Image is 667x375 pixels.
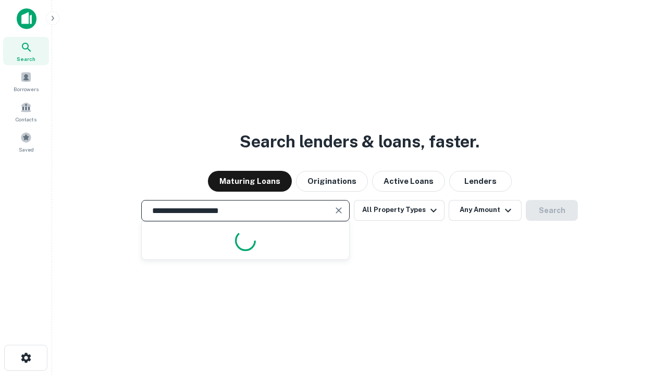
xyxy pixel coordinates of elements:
[3,128,49,156] a: Saved
[208,171,292,192] button: Maturing Loans
[3,67,49,95] a: Borrowers
[354,200,444,221] button: All Property Types
[3,37,49,65] a: Search
[449,200,522,221] button: Any Amount
[14,85,39,93] span: Borrowers
[17,55,35,63] span: Search
[240,129,479,154] h3: Search lenders & loans, faster.
[17,8,36,29] img: capitalize-icon.png
[16,115,36,123] span: Contacts
[3,97,49,126] a: Contacts
[296,171,368,192] button: Originations
[19,145,34,154] span: Saved
[615,292,667,342] iframe: Chat Widget
[372,171,445,192] button: Active Loans
[449,171,512,192] button: Lenders
[331,203,346,218] button: Clear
